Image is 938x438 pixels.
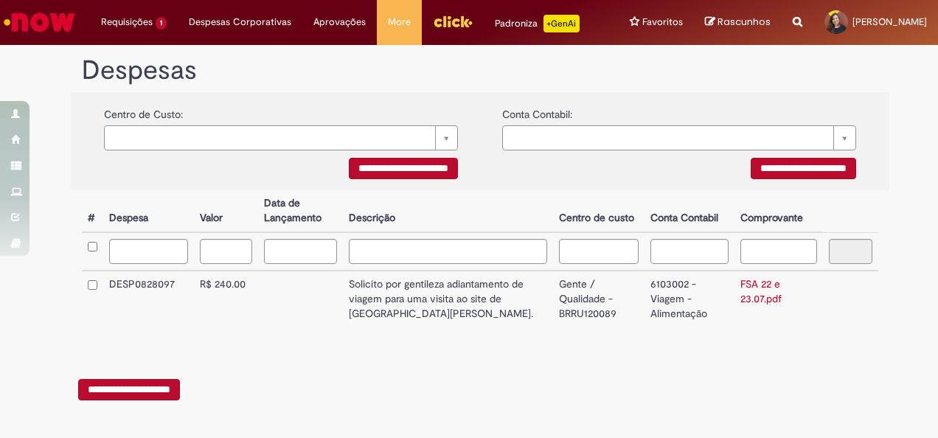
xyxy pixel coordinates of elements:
span: Aprovações [313,15,366,29]
a: FSA 22 e 23.07.pdf [740,277,782,305]
a: Limpar campo {0} [104,125,458,150]
th: Conta Contabil [645,190,734,232]
th: # [82,190,103,232]
a: Limpar campo {0} [502,125,856,150]
span: 1 [156,17,167,29]
div: Padroniza [495,15,580,32]
label: Conta Contabil: [502,100,572,122]
label: Centro de Custo: [104,100,183,122]
span: More [388,15,411,29]
th: Descrição [343,190,553,232]
td: Gente / Qualidade - BRRU120089 [553,271,645,327]
th: Comprovante [734,190,823,232]
img: click_logo_yellow_360x200.png [433,10,473,32]
td: FSA 22 e 23.07.pdf [734,271,823,327]
span: Rascunhos [718,15,771,29]
span: Despesas Corporativas [189,15,291,29]
td: R$ 240.00 [194,271,258,327]
span: Favoritos [642,15,683,29]
span: Requisições [101,15,153,29]
td: DESP0828097 [103,271,194,327]
span: [PERSON_NAME] [852,15,927,28]
img: ServiceNow [1,7,77,37]
td: Solicito por gentileza adiantamento de viagem para uma visita ao site de [GEOGRAPHIC_DATA][PERSON... [343,271,553,327]
th: Centro de custo [553,190,645,232]
h1: Despesas [82,56,878,86]
th: Data de Lançamento [258,190,343,232]
a: Rascunhos [705,15,771,29]
td: 6103002 - Viagem - Alimentação [645,271,734,327]
th: Valor [194,190,258,232]
th: Despesa [103,190,194,232]
p: +GenAi [543,15,580,32]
